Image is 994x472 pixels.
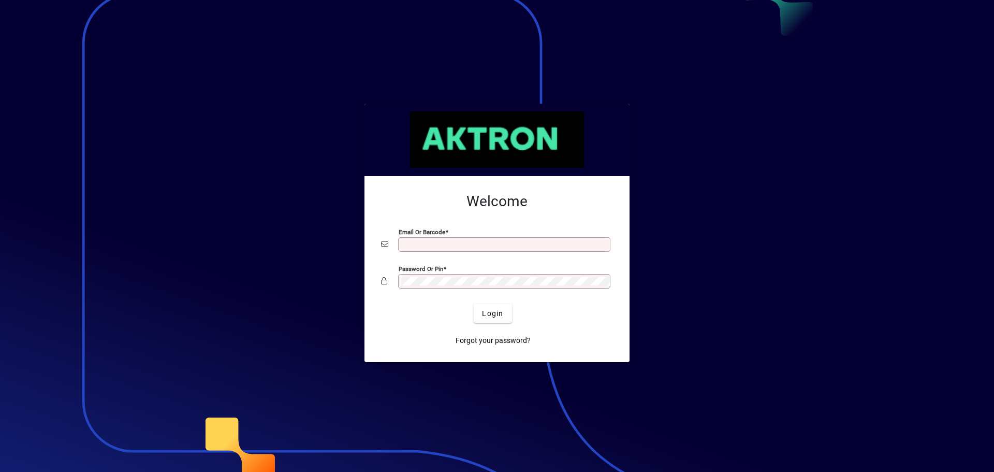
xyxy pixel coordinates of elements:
mat-label: Email or Barcode [399,228,445,236]
span: Login [482,308,503,319]
span: Forgot your password? [456,335,531,346]
button: Login [474,304,511,323]
a: Forgot your password? [451,331,535,350]
mat-label: Password or Pin [399,265,443,273]
h2: Welcome [381,193,613,210]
